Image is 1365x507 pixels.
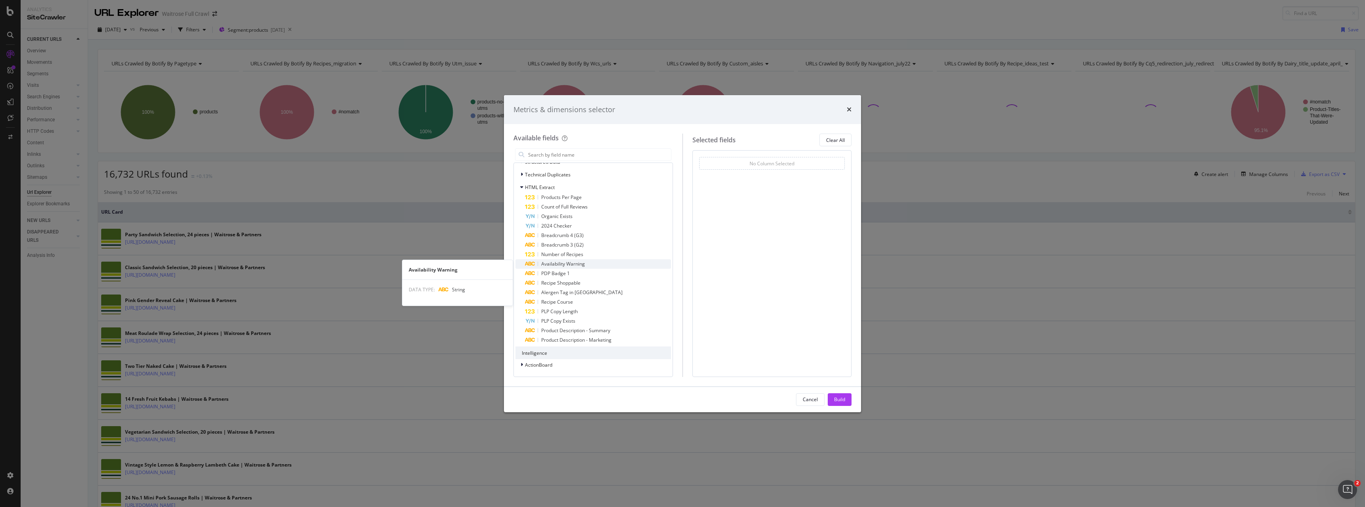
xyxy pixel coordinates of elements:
[819,134,852,146] button: Clear All
[541,327,610,334] span: Product Description - Summary
[1354,480,1361,486] span: 2
[525,171,571,178] span: Technical Duplicates
[525,184,555,191] span: HTML Extract
[541,298,573,305] span: Recipe Course
[834,396,845,403] div: Build
[541,289,623,296] span: Alergen Tag in [GEOGRAPHIC_DATA]
[1338,480,1357,499] iframe: Intercom live chat
[692,136,736,145] div: Selected fields
[796,393,825,406] button: Cancel
[513,105,615,115] div: Metrics & dimensions selector
[541,279,581,286] span: Recipe Shoppable
[515,346,671,359] div: Intelligence
[402,266,513,273] div: Availability Warning
[527,149,671,161] input: Search by field name
[541,308,578,315] span: PLP Copy Length
[541,260,585,267] span: Availability Warning
[826,137,845,143] div: Clear All
[847,105,852,115] div: times
[541,241,584,248] span: Breadcrumb 3 (G2)
[541,213,573,220] span: Organic Exists
[541,203,588,210] span: Count of Full Reviews
[541,232,584,239] span: Breadcrumb 4 (G3)
[541,222,572,229] span: 2024 Checker
[803,396,818,403] div: Cancel
[541,251,583,258] span: Number of Recipes
[828,393,852,406] button: Build
[541,194,582,201] span: Products Per Page
[513,134,559,142] div: Available fields
[541,318,575,324] span: PLP Copy Exists
[541,337,611,343] span: Product Description - Marketing
[525,362,552,368] span: ActionBoard
[541,270,570,277] span: PDP Badge 1
[750,160,794,167] div: No Column Selected
[504,95,861,412] div: modal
